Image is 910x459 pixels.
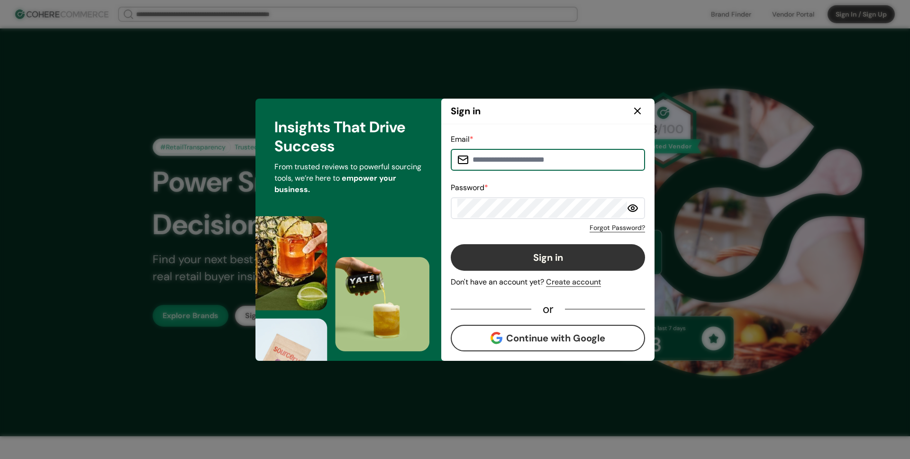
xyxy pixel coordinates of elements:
p: From trusted reviews to powerful sourcing tools, we’re here to [274,161,422,195]
button: Sign in [451,244,645,271]
div: Don't have an account yet? [451,276,645,288]
div: or [531,305,565,313]
button: Continue with Google [451,325,645,351]
label: Password [451,183,488,193]
span: empower your business. [274,173,396,194]
div: Create account [546,276,601,288]
label: Email [451,134,473,144]
h3: Insights That Drive Success [274,118,422,156]
a: Forgot Password? [590,223,645,233]
h2: Sign in [451,104,481,118]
